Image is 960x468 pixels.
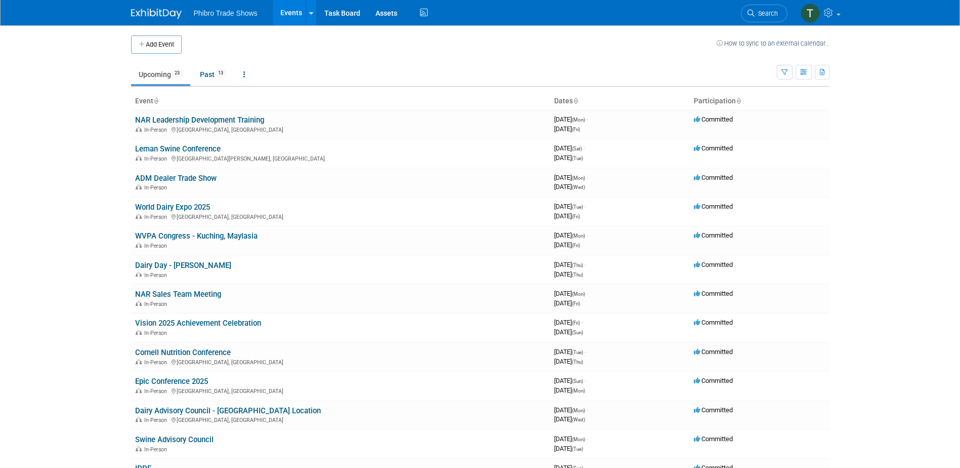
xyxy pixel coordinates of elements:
[554,328,583,336] span: [DATE]
[136,243,142,248] img: In-Person Event
[153,97,158,105] a: Sort by Event Name
[690,93,829,110] th: Participation
[135,125,546,133] div: [GEOGRAPHIC_DATA], [GEOGRAPHIC_DATA]
[583,144,585,152] span: -
[587,290,588,297] span: -
[144,446,170,453] span: In-Person
[144,330,170,336] span: In-Person
[135,212,546,220] div: [GEOGRAPHIC_DATA], [GEOGRAPHIC_DATA]
[554,290,588,297] span: [DATE]
[554,377,586,384] span: [DATE]
[694,377,733,384] span: Committed
[136,127,142,132] img: In-Person Event
[572,127,580,132] span: (Fri)
[572,204,583,210] span: (Tue)
[192,65,234,84] a: Past13
[135,290,221,299] a: NAR Sales Team Meeting
[136,184,142,189] img: In-Person Event
[694,231,733,239] span: Committed
[135,348,231,357] a: Cornell Nutrition Conference
[572,378,583,384] span: (Sun)
[135,319,261,328] a: Vision 2025 Achievement Celebration
[135,154,546,162] div: [GEOGRAPHIC_DATA][PERSON_NAME], [GEOGRAPHIC_DATA]
[144,359,170,366] span: In-Person
[736,97,741,105] a: Sort by Participation Type
[554,144,585,152] span: [DATE]
[136,359,142,364] img: In-Person Event
[554,299,580,307] span: [DATE]
[144,214,170,220] span: In-Person
[694,290,733,297] span: Committed
[554,125,580,133] span: [DATE]
[573,97,578,105] a: Sort by Start Date
[587,406,588,414] span: -
[694,348,733,356] span: Committed
[572,301,580,306] span: (Fri)
[144,388,170,395] span: In-Person
[572,330,583,335] span: (Sun)
[572,146,582,151] span: (Sat)
[585,377,586,384] span: -
[131,9,182,19] img: ExhibitDay
[572,446,583,452] span: (Tue)
[694,319,733,326] span: Committed
[585,261,586,268] span: -
[694,203,733,210] span: Committed
[194,9,258,17] span: Phibro Trade Shows
[572,359,583,365] span: (Thu)
[135,203,210,212] a: World Dairy Expo 2025
[136,417,142,422] img: In-Person Event
[581,319,583,326] span: -
[585,348,586,356] span: -
[572,437,585,442] span: (Mon)
[136,272,142,277] img: In-Person Event
[572,320,580,326] span: (Fri)
[135,415,546,423] div: [GEOGRAPHIC_DATA], [GEOGRAPHIC_DATA]
[572,214,580,219] span: (Fri)
[215,69,226,77] span: 13
[144,155,170,162] span: In-Person
[554,348,586,356] span: [DATE]
[136,330,142,335] img: In-Person Event
[572,349,583,355] span: (Tue)
[587,435,588,443] span: -
[144,272,170,279] span: In-Person
[801,4,820,23] img: Tess Lehman
[554,386,585,394] span: [DATE]
[694,115,733,123] span: Committed
[554,406,588,414] span: [DATE]
[136,155,142,161] img: In-Person Event
[554,203,586,210] span: [DATE]
[131,35,182,54] button: Add Event
[135,261,231,270] a: Dairy Day - [PERSON_NAME]
[554,154,583,162] span: [DATE]
[554,183,585,190] span: [DATE]
[694,435,733,443] span: Committed
[554,115,588,123] span: [DATE]
[135,358,546,366] div: [GEOGRAPHIC_DATA], [GEOGRAPHIC_DATA]
[554,231,588,239] span: [DATE]
[135,377,208,386] a: Epic Conference 2025
[572,243,580,248] span: (Fri)
[572,117,585,123] span: (Mon)
[135,231,258,241] a: WVPA Congress - Kuching, Maylasia
[572,417,585,422] span: (Wed)
[572,175,585,181] span: (Mon)
[554,261,586,268] span: [DATE]
[554,358,583,365] span: [DATE]
[144,301,170,307] span: In-Person
[554,241,580,249] span: [DATE]
[554,212,580,220] span: [DATE]
[572,272,583,278] span: (Thu)
[131,93,550,110] th: Event
[550,93,690,110] th: Dates
[741,5,787,22] a: Search
[135,144,221,153] a: Leman Swine Conference
[135,115,264,125] a: NAR Leadership Development Training
[572,408,585,413] span: (Mon)
[144,417,170,423] span: In-Person
[136,446,142,451] img: In-Person Event
[694,261,733,268] span: Committed
[172,69,183,77] span: 23
[585,203,586,210] span: -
